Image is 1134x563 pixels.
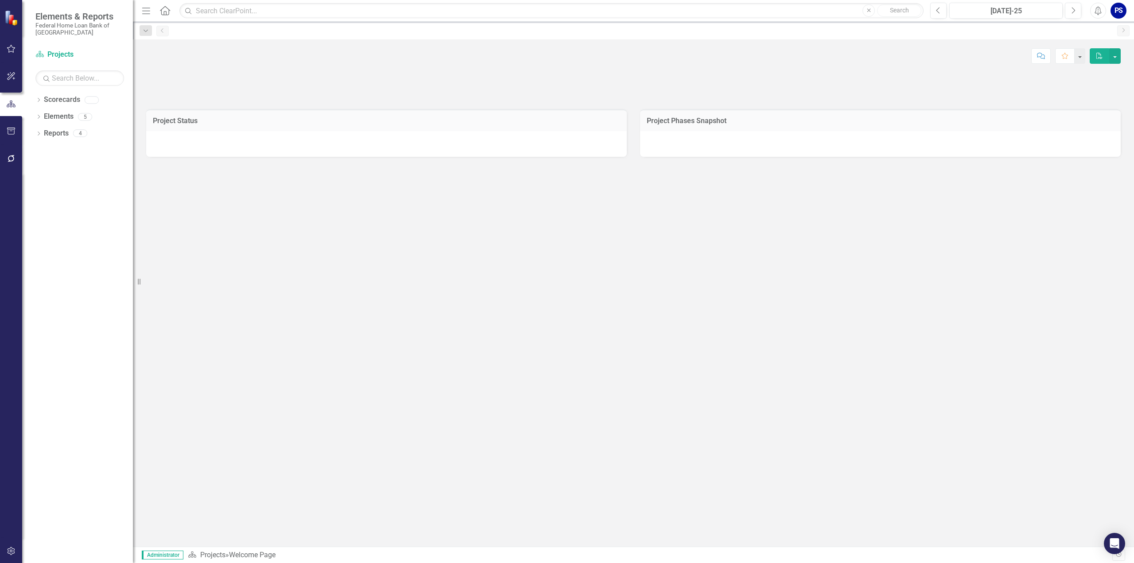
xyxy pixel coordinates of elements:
[188,550,1112,560] div: »
[35,11,124,22] span: Elements & Reports
[952,6,1060,16] div: [DATE]-25
[35,70,124,86] input: Search Below...
[647,117,1114,125] h3: Project Phases Snapshot
[153,117,620,125] h3: Project Status
[44,128,69,139] a: Reports
[179,3,924,19] input: Search ClearPoint...
[78,113,92,120] div: 5
[44,95,80,105] a: Scorecards
[35,50,124,60] a: Projects
[949,3,1063,19] button: [DATE]-25
[200,551,225,559] a: Projects
[1104,533,1125,554] div: Open Intercom Messenger
[229,551,276,559] div: Welcome Page
[35,22,124,36] small: Federal Home Loan Bank of [GEOGRAPHIC_DATA]
[44,112,74,122] a: Elements
[1111,3,1126,19] button: PS
[890,7,909,14] span: Search
[4,10,20,25] img: ClearPoint Strategy
[73,130,87,137] div: 4
[877,4,921,17] button: Search
[142,551,183,559] span: Administrator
